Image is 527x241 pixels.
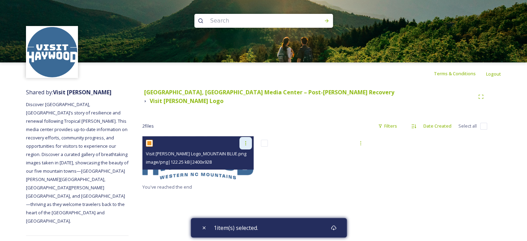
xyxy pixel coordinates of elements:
[142,184,192,190] span: You've reached the end
[214,224,258,232] span: 1 item(s) selected.
[146,159,212,165] span: image/png | 122.25 kB | 2400 x 928
[27,27,77,77] img: images.png
[150,97,223,105] strong: Visit [PERSON_NAME] Logo
[458,123,477,129] span: Select all
[434,70,476,77] span: Terms & Conditions
[26,101,130,224] span: Discover [GEOGRAPHIC_DATA], [GEOGRAPHIC_DATA]’s story of resilience and renewal following Tropica...
[486,71,501,77] span: Logout
[420,119,455,133] div: Date Created
[53,88,112,96] strong: Visit [PERSON_NAME]
[26,88,112,96] span: Shared by:
[142,123,154,129] span: 2 file s
[434,69,486,78] a: Terms & Conditions
[207,13,302,28] input: Search
[144,88,394,96] strong: [GEOGRAPHIC_DATA], [GEOGRAPHIC_DATA] Media Center – Post-[PERSON_NAME] Recovery
[375,119,401,133] div: Filters
[146,150,246,157] span: Visit [PERSON_NAME] Logo_MOUNTAIN BLUE.png
[257,136,368,179] img: Visit Haywood Logo White_120%= WNC.png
